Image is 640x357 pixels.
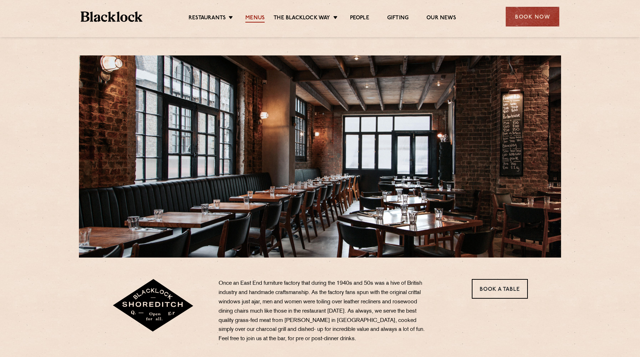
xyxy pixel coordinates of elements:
img: BL_Textured_Logo-footer-cropped.svg [81,11,142,22]
a: Restaurants [189,15,226,23]
a: The Blacklock Way [274,15,330,23]
a: Our News [426,15,456,23]
a: Book a Table [472,279,528,299]
a: Menus [245,15,265,23]
div: Book Now [506,7,559,26]
p: Once an East End furniture factory that during the 1940s and 50s was a hive of British industry a... [219,279,429,344]
img: Shoreditch-stamp-v2-default.svg [112,279,195,333]
a: Gifting [387,15,409,23]
a: People [350,15,369,23]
